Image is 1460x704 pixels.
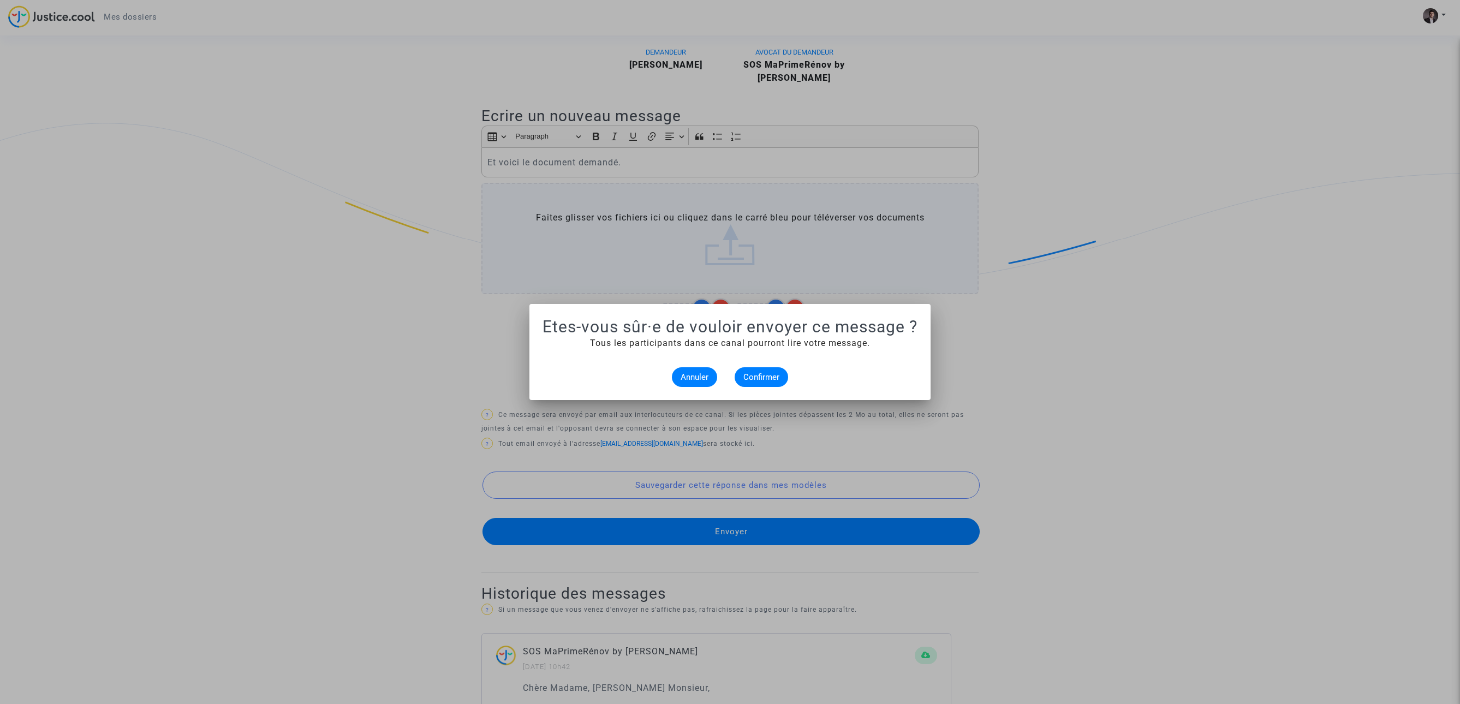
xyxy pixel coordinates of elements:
[590,338,870,348] span: Tous les participants dans ce canal pourront lire votre message.
[672,367,717,387] button: Annuler
[543,317,917,337] h1: Etes-vous sûr·e de vouloir envoyer ce message ?
[681,372,708,382] span: Annuler
[735,367,788,387] button: Confirmer
[743,372,779,382] span: Confirmer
